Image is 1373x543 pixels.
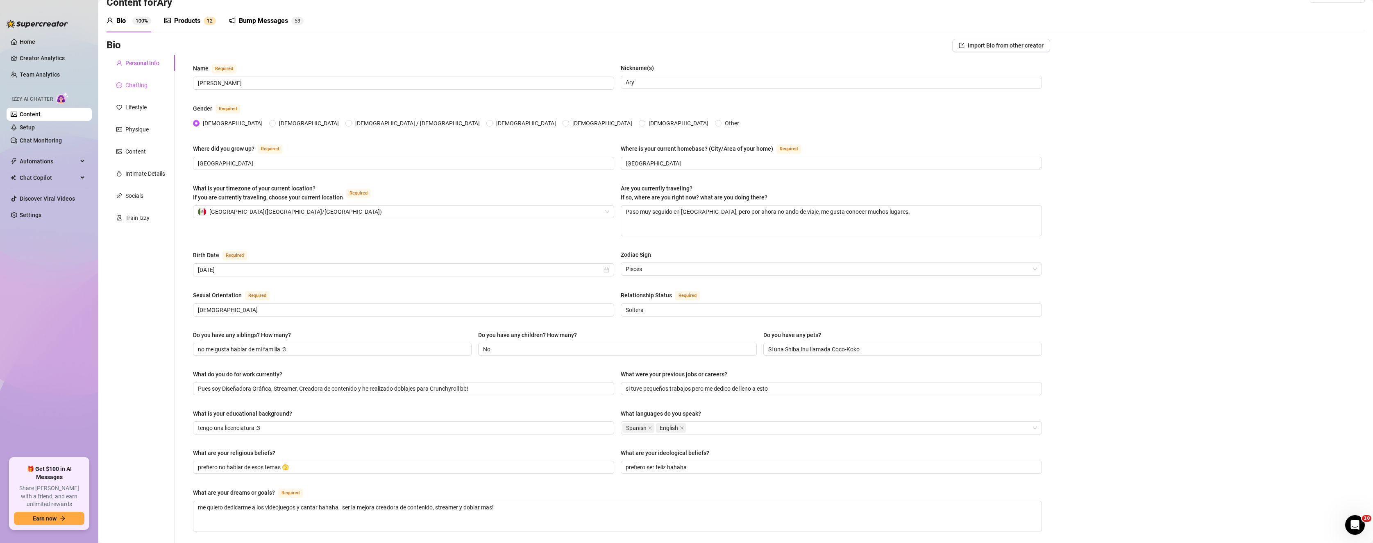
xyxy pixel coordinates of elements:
[193,104,249,113] label: Gender
[621,290,709,300] label: Relationship Status
[116,171,122,176] span: fire
[210,18,213,24] span: 2
[193,501,1042,532] textarea: What are your dreams or goals?
[952,39,1050,52] button: Import Bio from other creator
[297,18,300,24] span: 3
[204,17,216,25] sup: 12
[622,423,654,433] span: Spanish
[229,17,236,24] span: notification
[174,16,200,26] div: Products
[116,193,122,199] span: link
[621,370,727,379] div: What were your previous jobs or careers?
[621,409,707,418] label: What languages do you speak?
[645,119,712,128] span: [DEMOGRAPHIC_DATA]
[626,423,647,432] span: Spanish
[212,64,236,73] span: Required
[125,103,147,112] div: Lifestyle
[107,17,113,24] span: user
[626,263,1037,275] span: Pisces
[193,370,288,379] label: What do you do for work currently?
[722,119,742,128] span: Other
[216,104,240,113] span: Required
[621,250,657,259] label: Zodiac Sign
[193,330,291,339] div: Do you have any siblings? How many?
[20,212,41,218] a: Settings
[968,42,1044,49] span: Import Bio from other creator
[116,127,122,132] span: idcard
[193,370,282,379] div: What do you do for work currently?
[198,463,608,472] input: What are your religious beliefs?
[621,448,715,457] label: What are your ideological beliefs?
[193,144,254,153] div: Where did you grow up?
[116,149,122,154] span: picture
[222,251,247,260] span: Required
[763,330,827,339] label: Do you have any pets?
[621,250,651,259] div: Zodiac Sign
[621,291,672,300] div: Relationship Status
[198,79,608,88] input: Name
[125,81,148,90] div: Chatting
[346,189,371,198] span: Required
[20,155,78,168] span: Automations
[193,330,297,339] label: Do you have any siblings? How many?
[245,291,270,300] span: Required
[626,78,1035,87] input: Nickname(s)
[198,345,465,354] input: Do you have any siblings? How many?
[20,137,62,144] a: Chat Monitoring
[763,330,821,339] div: Do you have any pets?
[278,489,303,498] span: Required
[193,63,245,73] label: Name
[107,39,121,52] h3: Bio
[688,423,689,433] input: What languages do you speak?
[20,171,78,184] span: Chat Copilot
[478,330,583,339] label: Do you have any children? How many?
[20,38,35,45] a: Home
[33,515,57,522] span: Earn now
[193,290,279,300] label: Sexual Orientation
[193,488,312,498] label: What are your dreams or goals?
[193,64,209,73] div: Name
[193,185,343,201] span: What is your timezone of your current location? If you are currently traveling, choose your curre...
[621,409,701,418] div: What languages do you speak?
[116,104,122,110] span: heart
[20,71,60,78] a: Team Analytics
[193,409,292,418] div: What is your educational background?
[478,330,577,339] div: Do you have any children? How many?
[626,384,1035,393] input: What were your previous jobs or careers?
[193,409,298,418] label: What is your educational background?
[193,488,275,497] div: What are your dreams or goals?
[1362,515,1371,522] span: 10
[621,448,709,457] div: What are your ideological beliefs?
[621,144,773,153] div: Where is your current homebase? (City/Area of your home)
[125,213,150,222] div: Train Izzy
[626,159,1035,168] input: Where is your current homebase? (City/Area of your home)
[125,191,143,200] div: Socials
[621,63,654,72] div: Nickname(s)
[621,370,733,379] label: What were your previous jobs or careers?
[198,305,608,314] input: Sexual Orientation
[675,291,700,300] span: Required
[116,60,122,66] span: user
[14,465,84,481] span: 🎁 Get $100 in AI Messages
[483,345,750,354] input: Do you have any children? How many?
[198,159,608,168] input: Where did you grow up?
[20,124,35,131] a: Setup
[352,119,483,128] span: [DEMOGRAPHIC_DATA] / [DEMOGRAPHIC_DATA]
[125,59,159,68] div: Personal Info
[621,206,1042,236] textarea: Paso muy seguido en [GEOGRAPHIC_DATA], pero por ahora no ando de viaje, me gusta conocer muchos l...
[20,52,85,65] a: Creator Analytics
[493,119,559,128] span: [DEMOGRAPHIC_DATA]
[569,119,635,128] span: [DEMOGRAPHIC_DATA]
[14,512,84,525] button: Earn nowarrow-right
[60,516,66,521] span: arrow-right
[56,92,69,104] img: AI Chatter
[209,206,382,218] span: [GEOGRAPHIC_DATA] ( [GEOGRAPHIC_DATA]/[GEOGRAPHIC_DATA] )
[11,158,17,165] span: thunderbolt
[7,20,68,28] img: logo-BBDzfeDw.svg
[660,423,678,432] span: English
[258,145,282,154] span: Required
[164,17,171,24] span: picture
[132,17,151,25] sup: 100%
[198,208,206,216] img: mx
[680,426,684,430] span: close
